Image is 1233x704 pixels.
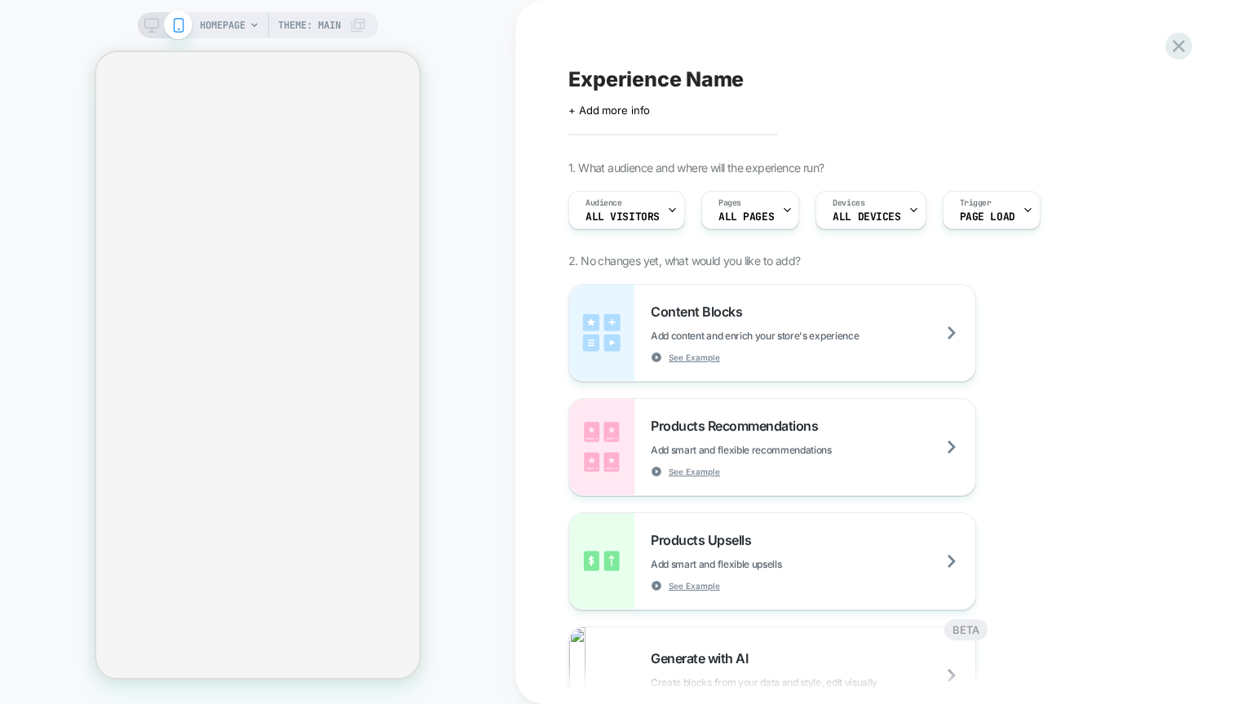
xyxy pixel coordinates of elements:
[568,161,824,175] span: 1. What audience and where will the experience run?
[960,197,992,209] span: Trigger
[833,197,864,209] span: Devices
[651,444,913,456] span: Add smart and flexible recommendations
[669,580,720,591] span: See Example
[651,330,940,342] span: Add content and enrich your store's experience
[669,466,720,477] span: See Example
[651,676,975,701] span: Create blocks from your data and style, edit visually with no code
[651,558,863,570] span: Add smart and flexible upsells
[833,211,900,223] span: ALL DEVICES
[960,211,1015,223] span: Page Load
[586,197,622,209] span: Audience
[200,12,245,38] span: HOMEPAGE
[568,67,744,91] span: Experience Name
[586,211,660,223] span: All Visitors
[651,418,826,434] span: Products Recommendations
[568,104,650,117] span: + Add more info
[669,352,720,363] span: See Example
[651,303,750,320] span: Content Blocks
[278,12,341,38] span: Theme: MAIN
[568,254,800,268] span: 2. No changes yet, what would you like to add?
[718,197,741,209] span: Pages
[944,619,988,640] div: BETA
[651,650,756,666] span: Generate with AI
[718,211,774,223] span: ALL PAGES
[651,532,759,548] span: Products Upsells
